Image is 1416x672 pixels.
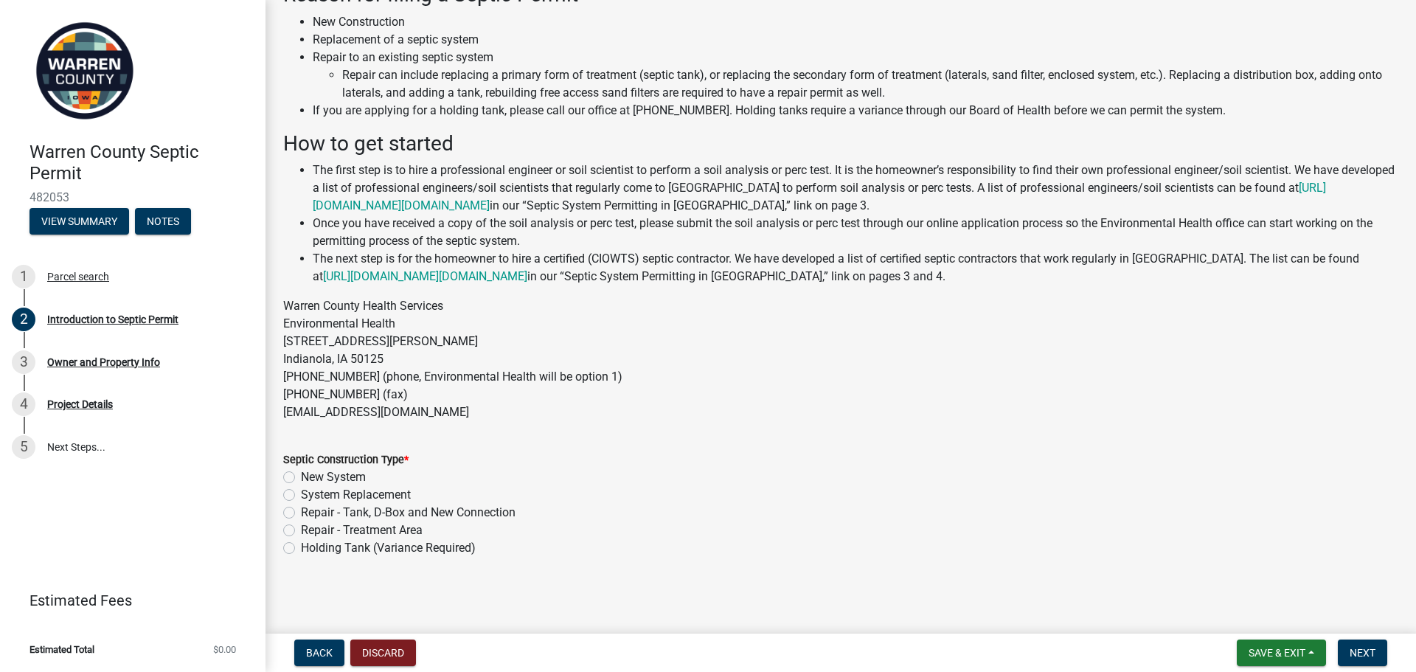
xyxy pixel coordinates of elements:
div: 2 [12,308,35,331]
p: Warren County Health Services Environmental Health [STREET_ADDRESS][PERSON_NAME] Indianola, IA 50... [283,297,1398,421]
button: Discard [350,640,416,666]
a: Estimated Fees [12,586,242,615]
wm-modal-confirm: Summary [29,216,129,228]
label: Repair - Treatment Area [301,522,423,539]
h4: Warren County Septic Permit [29,142,254,184]
div: 4 [12,392,35,416]
div: 3 [12,350,35,374]
div: Owner and Property Info [47,357,160,367]
li: Repair can include replacing a primary form of treatment (septic tank), or replacing the secondar... [342,66,1398,102]
span: Next [1350,647,1375,659]
span: $0.00 [213,645,236,654]
button: Next [1338,640,1387,666]
wm-modal-confirm: Notes [135,216,191,228]
button: View Summary [29,208,129,235]
li: The first step is to hire a professional engineer or soil scientist to perform a soil analysis or... [313,162,1398,215]
a: [URL][DOMAIN_NAME][DOMAIN_NAME] [323,269,527,283]
li: The next step is for the homeowner to hire a certified (CIOWTS) septic contractor. We have develo... [313,250,1398,285]
label: New System [301,468,366,486]
span: 482053 [29,190,236,204]
span: Estimated Total [29,645,94,654]
label: Septic Construction Type [283,455,409,465]
div: 1 [12,265,35,288]
label: System Replacement [301,486,411,504]
span: Back [306,647,333,659]
li: Repair to an existing septic system [313,49,1398,102]
h3: How to get started [283,131,1398,156]
div: 5 [12,435,35,459]
div: Project Details [47,399,113,409]
span: Save & Exit [1249,647,1305,659]
div: Parcel search [47,271,109,282]
label: Holding Tank (Variance Required) [301,539,476,557]
div: Introduction to Septic Permit [47,314,178,325]
li: If you are applying for a holding tank, please call our office at [PHONE_NUMBER]. Holding tanks r... [313,102,1398,119]
label: Repair - Tank, D-Box and New Connection [301,504,516,522]
button: Back [294,640,344,666]
button: Save & Exit [1237,640,1326,666]
li: New Construction [313,13,1398,31]
li: Once you have received a copy of the soil analysis or perc test, please submit the soil analysis ... [313,215,1398,250]
li: Replacement of a septic system [313,31,1398,49]
button: Notes [135,208,191,235]
img: Warren County, Iowa [29,15,140,126]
